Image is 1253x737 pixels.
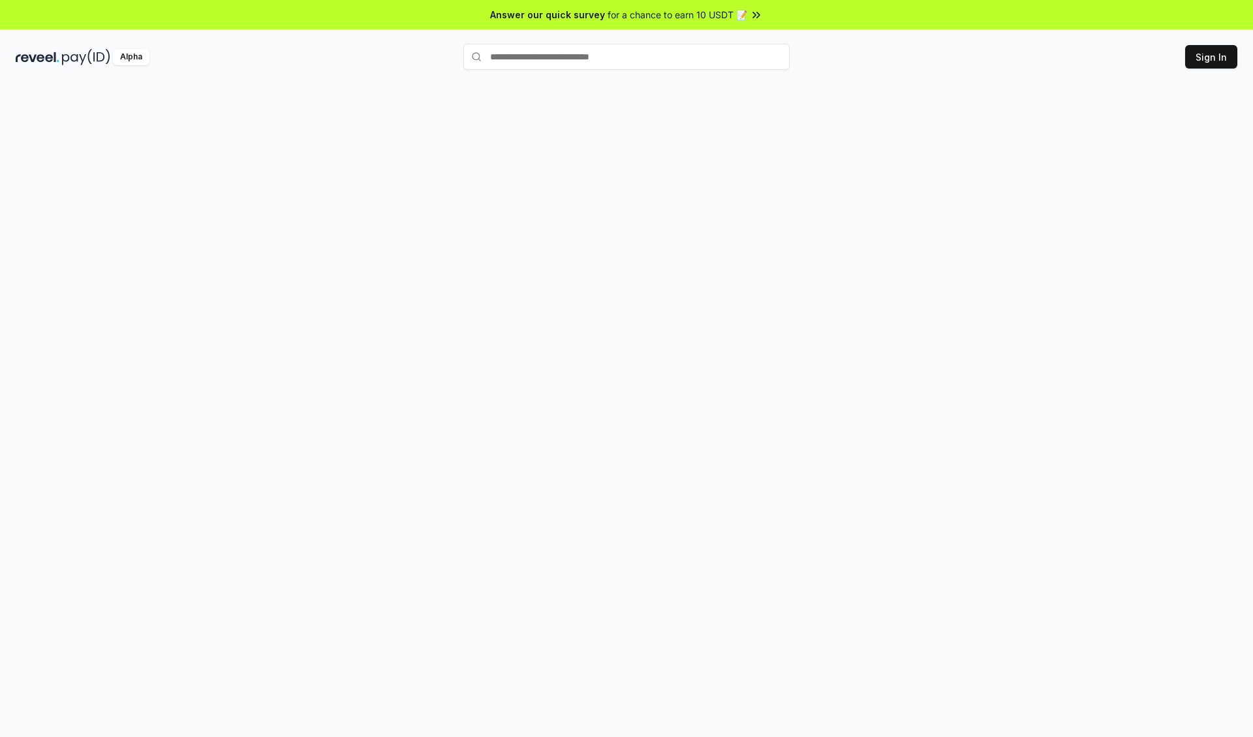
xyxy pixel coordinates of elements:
span: for a chance to earn 10 USDT 📝 [608,8,747,22]
div: Alpha [113,49,149,65]
button: Sign In [1185,45,1237,69]
span: Answer our quick survey [490,8,605,22]
img: reveel_dark [16,49,59,65]
img: pay_id [62,49,110,65]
